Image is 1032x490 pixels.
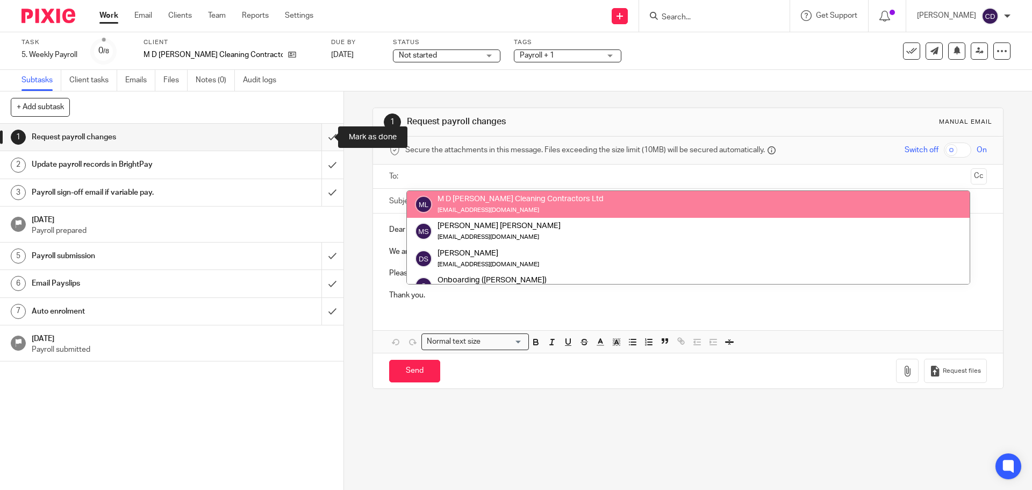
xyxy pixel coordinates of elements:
[98,45,109,57] div: 0
[21,49,77,60] div: 5. Weekly Payroll
[32,225,333,236] p: Payroll prepared
[389,268,986,279] p: Please send me any changes to normal payroll (for example holidays taken, leave of absence days, ...
[389,290,986,301] p: Thank you.
[331,51,354,59] span: [DATE]
[405,145,765,155] span: Secure the attachments in this message. Files exceeding the size limit (10MB) will be secured aut...
[11,304,26,319] div: 7
[484,336,522,347] input: Search for option
[438,221,561,231] div: [PERSON_NAME] [PERSON_NAME]
[11,98,70,116] button: + Add subtask
[421,333,529,350] div: Search for option
[32,157,218,173] h1: Update payroll records in BrightPay
[389,196,417,207] label: Subject:
[11,248,26,264] div: 5
[163,70,188,91] a: Files
[103,48,109,54] small: /8
[32,212,333,225] h1: [DATE]
[208,10,226,21] a: Team
[661,13,757,23] input: Search
[21,9,75,23] img: Pixie
[11,276,26,291] div: 6
[32,303,218,319] h1: Auto enrolment
[243,70,284,91] a: Audit logs
[939,118,992,126] div: Manual email
[415,223,432,240] img: svg%3E
[389,360,440,383] input: Send
[196,70,235,91] a: Notes (0)
[32,275,218,292] h1: Email Payslips
[32,129,218,145] h1: Request payroll changes
[971,168,987,184] button: Cc
[981,8,999,25] img: svg%3E
[11,130,26,145] div: 1
[816,12,857,19] span: Get Support
[32,344,333,355] p: Payroll submitted
[943,367,981,375] span: Request files
[438,207,539,213] small: [EMAIL_ADDRESS][DOMAIN_NAME]
[144,38,318,47] label: Client
[415,250,432,267] img: svg%3E
[399,52,437,59] span: Not started
[331,38,379,47] label: Due by
[11,158,26,173] div: 2
[438,261,539,267] small: [EMAIL_ADDRESS][DOMAIN_NAME]
[125,70,155,91] a: Emails
[438,275,587,286] div: Onboarding ([PERSON_NAME])
[32,248,218,264] h1: Payroll submission
[389,171,401,182] label: To:
[415,277,432,294] img: svg%3E
[438,247,539,258] div: [PERSON_NAME]
[11,185,26,200] div: 3
[389,246,986,257] p: We are preparing payroll for this week.
[917,10,976,21] p: [PERSON_NAME]
[384,113,401,131] div: 1
[514,38,621,47] label: Tags
[389,224,986,235] p: Dear [PERSON_NAME],
[393,38,500,47] label: Status
[21,38,77,47] label: Task
[32,331,333,344] h1: [DATE]
[438,194,604,204] div: M D [PERSON_NAME] Cleaning Contractors Ltd
[438,234,539,240] small: [EMAIL_ADDRESS][DOMAIN_NAME]
[32,184,218,201] h1: Payroll sign-off email if variable pay.
[21,70,61,91] a: Subtasks
[977,145,987,155] span: On
[144,49,283,60] p: M D [PERSON_NAME] Cleaning Contractors Ltd
[242,10,269,21] a: Reports
[407,116,711,127] h1: Request payroll changes
[905,145,938,155] span: Switch off
[415,196,432,213] img: svg%3E
[99,10,118,21] a: Work
[69,70,117,91] a: Client tasks
[134,10,152,21] a: Email
[424,336,483,347] span: Normal text size
[520,52,554,59] span: Payroll + 1
[924,359,986,383] button: Request files
[168,10,192,21] a: Clients
[285,10,313,21] a: Settings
